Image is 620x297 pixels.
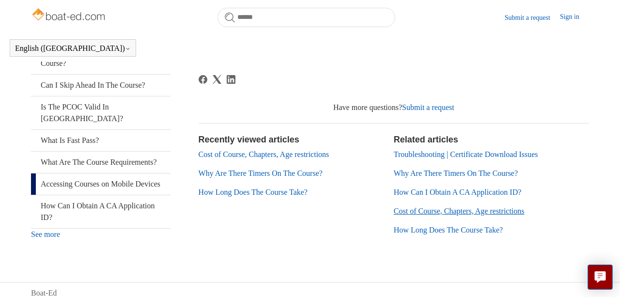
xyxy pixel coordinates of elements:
div: Have more questions? [199,102,589,113]
h2: Related articles [394,133,589,146]
svg: Share this page on Facebook [199,75,207,84]
a: X Corp [213,75,221,84]
a: What Are The Course Requirements? [31,152,170,173]
a: How Can I Obtain A CA Application ID? [394,188,522,196]
a: Cost of Course, Chapters, Age restrictions [394,207,525,215]
a: Sign in [560,12,589,23]
a: See more [31,230,60,238]
svg: Share this page on LinkedIn [227,75,235,84]
a: How Can I Obtain A CA Application ID? [31,195,170,228]
a: Submit a request [505,13,560,23]
button: English ([GEOGRAPHIC_DATA]) [15,44,131,53]
a: Why Are There Timers On The Course? [394,169,518,177]
a: Accessing Courses on Mobile Devices [31,173,170,195]
a: Can I Skip Ahead In The Course? [31,75,170,96]
a: Facebook [199,75,207,84]
svg: Share this page on X Corp [213,75,221,84]
input: Search [217,8,395,27]
a: How Long Does The Course Take? [394,226,503,234]
img: Boat-Ed Help Center home page [31,6,108,25]
h2: Recently viewed articles [199,133,384,146]
a: What Is Fast Pass? [31,130,170,151]
a: Cost of Course, Chapters, Age restrictions [199,150,329,158]
a: Is The PCOC Valid In [GEOGRAPHIC_DATA]? [31,96,170,129]
button: Live chat [588,265,613,290]
a: How Long Does The Course Take? [199,188,308,196]
a: Why Are There Timers On The Course? [199,169,323,177]
a: Troubleshooting | Certificate Download Issues [394,150,538,158]
a: Submit a request [402,103,454,111]
a: LinkedIn [227,75,235,84]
